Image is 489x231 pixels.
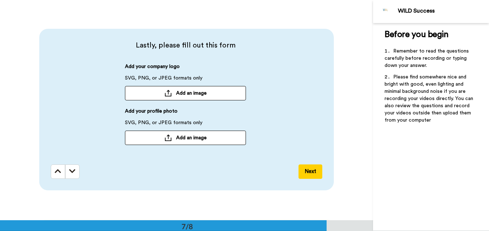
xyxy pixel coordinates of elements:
[125,119,202,131] span: SVG, PNG, or JPEG formats only
[125,86,246,100] button: Add an image
[385,74,475,123] span: Please find somewhere nice and bright with good, even lighting and minimal background noise if yo...
[125,74,202,86] span: SVG, PNG, or JPEG formats only
[51,40,320,50] span: Lastly, please fill out this form
[176,134,207,141] span: Add an image
[176,90,207,97] span: Add an image
[385,49,470,68] span: Remember to read the questions carefully before recording or typing down your answer.
[125,108,178,119] span: Add your profile photo
[125,63,180,74] span: Add your company logo
[377,3,394,20] img: Profile Image
[125,131,246,145] button: Add an image
[385,30,448,39] span: Before you begin
[299,164,322,179] button: Next
[398,8,489,14] div: WILD Success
